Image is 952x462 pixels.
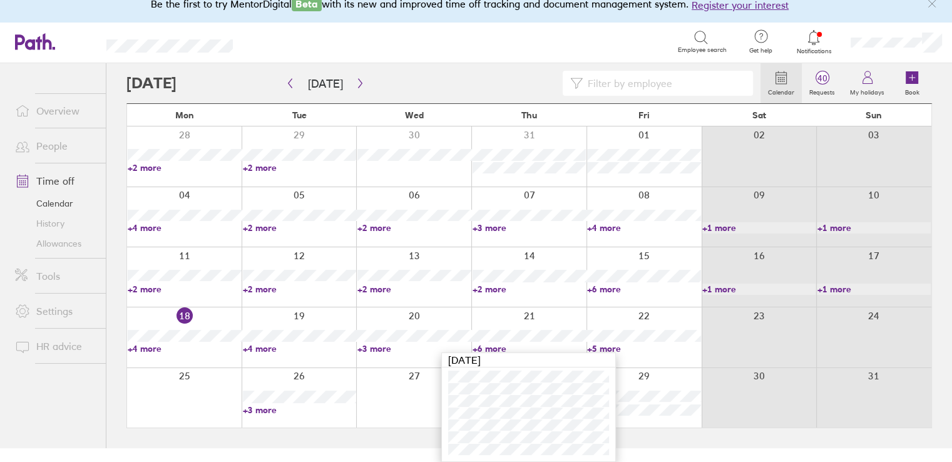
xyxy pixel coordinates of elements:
[794,29,834,55] a: Notifications
[802,73,842,83] span: 40
[267,36,299,47] div: Search
[802,85,842,96] label: Requests
[521,110,537,120] span: Thu
[357,343,471,354] a: +3 more
[243,343,357,354] a: +4 more
[243,284,357,295] a: +2 more
[5,299,106,324] a: Settings
[752,110,766,120] span: Sat
[794,48,834,55] span: Notifications
[298,73,353,94] button: [DATE]
[760,85,802,96] label: Calendar
[128,343,242,354] a: +4 more
[892,63,932,103] a: Book
[243,222,357,234] a: +2 more
[638,110,650,120] span: Fri
[5,213,106,234] a: History
[842,63,892,103] a: My holidays
[817,222,931,234] a: +1 more
[583,71,745,95] input: Filter by employee
[587,222,701,234] a: +4 more
[473,284,586,295] a: +2 more
[5,133,106,158] a: People
[842,85,892,96] label: My holidays
[866,110,882,120] span: Sun
[587,343,701,354] a: +5 more
[5,193,106,213] a: Calendar
[678,46,727,54] span: Employee search
[175,110,194,120] span: Mon
[5,234,106,254] a: Allowances
[243,162,357,173] a: +2 more
[128,222,242,234] a: +4 more
[473,222,586,234] a: +3 more
[292,110,307,120] span: Tue
[128,284,242,295] a: +2 more
[898,85,927,96] label: Book
[442,353,615,367] div: [DATE]
[802,63,842,103] a: 40Requests
[702,222,816,234] a: +1 more
[5,98,106,123] a: Overview
[760,63,802,103] a: Calendar
[740,47,781,54] span: Get help
[5,334,106,359] a: HR advice
[817,284,931,295] a: +1 more
[243,404,357,416] a: +3 more
[702,284,816,295] a: +1 more
[5,264,106,289] a: Tools
[587,284,701,295] a: +6 more
[128,162,242,173] a: +2 more
[5,168,106,193] a: Time off
[405,110,424,120] span: Wed
[357,222,471,234] a: +2 more
[473,343,586,354] a: +6 more
[357,284,471,295] a: +2 more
